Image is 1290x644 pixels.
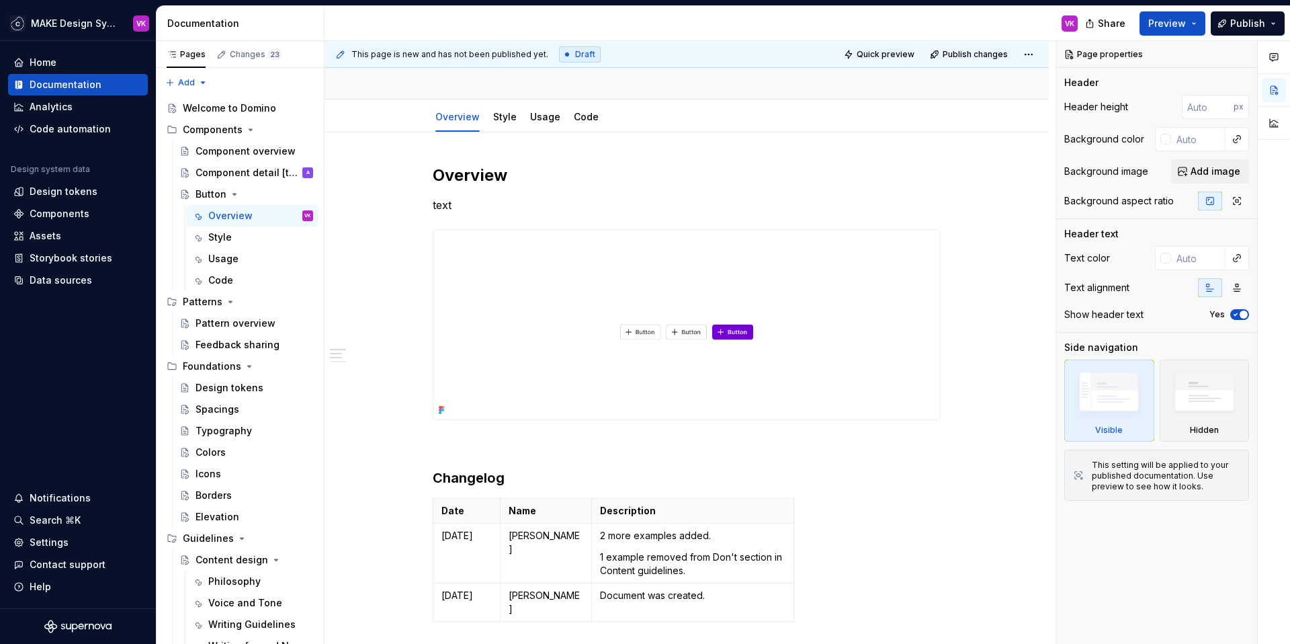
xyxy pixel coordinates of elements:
div: Header [1064,76,1099,89]
input: Auto [1171,246,1225,270]
div: MAKE Design System [31,17,117,30]
span: Preview [1148,17,1186,30]
h2: Overview [433,165,941,186]
div: Style [208,231,232,244]
div: Borders [196,489,232,502]
div: Settings [30,536,69,549]
input: Auto [1171,127,1225,151]
div: Pattern overview [196,317,275,330]
button: MAKE Design SystemVK [3,9,153,38]
div: Icons [196,467,221,481]
div: Visible [1095,425,1123,436]
button: Add image [1171,159,1249,184]
img: f5634f2a-3c0d-4c0b-9dc3-3862a3e014c7.png [9,15,26,32]
a: Storybook stories [8,247,148,269]
div: Component overview [196,145,296,158]
div: Header text [1064,227,1119,241]
div: Design tokens [30,185,97,198]
div: Data sources [30,274,92,287]
div: Design system data [11,164,90,175]
a: Usage [187,248,318,270]
span: Publish changes [943,49,1008,60]
a: Code [187,270,318,291]
div: Guidelines [183,532,234,545]
div: Pages [167,49,206,60]
a: Design tokens [174,377,318,399]
button: Search ⌘K [8,510,148,531]
div: Header height [1064,100,1128,114]
div: Components [183,123,243,136]
a: Pattern overview [174,313,318,334]
div: Patterns [183,295,222,309]
div: Components [30,207,89,220]
h3: Changelog [433,469,941,487]
a: Typography [174,420,318,442]
button: Preview [1139,11,1205,36]
a: Home [8,52,148,73]
a: Colors [174,442,318,463]
div: Notifications [30,491,91,505]
button: Notifications [8,487,148,509]
div: Background image [1064,165,1148,178]
a: Design tokens [8,181,148,202]
div: VK [1065,18,1074,29]
div: Feedback sharing [196,338,279,352]
p: [DATE] [441,589,492,602]
a: Style [493,111,517,122]
div: Welcome to Domino [183,102,276,115]
div: Hidden [1190,425,1219,436]
a: Overview [435,111,480,122]
span: This page is new and has not been published yet. [351,49,548,60]
p: text [433,197,941,213]
div: Guidelines [161,528,318,549]
div: Overview [208,209,253,223]
div: Usage [208,252,239,266]
p: px [1234,102,1244,112]
a: Content design [174,549,318,571]
input: Auto [1182,95,1234,119]
div: VK [136,18,146,29]
button: Help [8,576,148,598]
p: Date [441,504,492,518]
svg: Supernova Logo [44,620,112,633]
div: Code [208,274,233,287]
div: Content design [196,553,268,567]
a: Borders [174,485,318,506]
div: Hidden [1160,360,1250,442]
div: Spacings [196,403,239,416]
p: Description [600,504,785,518]
a: Style [187,227,318,248]
div: Philosophy [208,575,261,588]
div: Writing Guidelines [208,618,296,631]
p: [PERSON_NAME] [509,589,583,616]
button: Quick preview [840,45,920,64]
label: Yes [1209,309,1225,320]
p: [DATE] [441,529,492,542]
div: Patterns [161,291,318,313]
img: 7412b240-bae9-46af-8b2e-a54805649349.png [433,230,940,419]
div: Voice and Tone [208,596,282,610]
p: [PERSON_NAME] [509,529,583,556]
a: Usage [530,111,560,122]
a: Documentation [8,74,148,95]
div: Foundations [183,360,241,373]
div: Text alignment [1064,281,1129,294]
a: Component detail [template]A [174,162,318,184]
button: Share [1078,11,1134,36]
div: Code automation [30,122,111,136]
div: Documentation [30,78,101,91]
a: Component overview [174,140,318,162]
a: Feedback sharing [174,334,318,356]
span: Draft [575,49,595,60]
div: Assets [30,229,61,243]
p: Document was created. [600,589,785,602]
a: OverviewVK [187,205,318,227]
div: Home [30,56,56,69]
a: Philosophy [187,571,318,592]
div: Analytics [30,100,73,114]
div: Usage [525,102,566,130]
div: Design tokens [196,381,263,395]
a: Icons [174,463,318,485]
p: 2 more examples added. [600,529,785,542]
p: 1 example removed from Don't section in Content guidelines. [600,551,785,577]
